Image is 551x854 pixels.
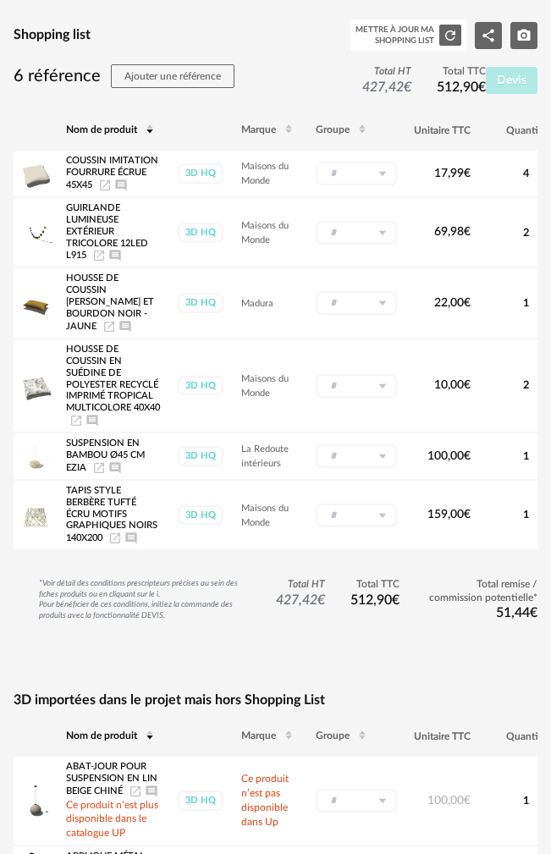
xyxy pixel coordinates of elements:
[14,26,91,44] h4: Shopping list
[504,449,548,463] div: 1
[114,180,128,190] span: Ajouter un commentaire
[464,226,471,238] span: €
[504,794,548,807] div: 1
[66,762,157,796] span: Abat-jour pour suspension en lin beige chiné
[486,67,538,94] button: Devis
[439,25,461,47] button: Refresh icon
[129,785,142,795] a: Launch icon
[66,157,158,190] span: Coussin imitation fourrure écrue 45x45
[14,691,537,709] h4: 3D importées dans le projet mais hors Shopping List
[464,297,471,309] span: €
[316,444,397,468] div: Sélectionner un groupe
[437,65,486,79] span: Total TTC
[437,80,486,94] span: 512,90
[464,509,471,521] span: €
[510,22,537,49] button: Camera icon
[241,374,289,398] span: Maisons du Monde
[66,439,145,473] span: Suspension En Bambou Ø45 Cm Ezia
[464,795,471,807] span: €
[124,533,138,543] span: Ajouter un commentaire
[18,783,53,818] img: Product pack shot
[177,376,224,395] a: 3D HQ
[178,293,223,312] div: 3D HQ
[464,168,471,179] span: €
[504,508,548,521] div: 1
[504,296,548,310] div: 1
[92,463,106,472] a: Launch icon
[276,578,325,592] span: Total HT
[124,71,221,81] span: Ajouter une référence
[392,593,399,607] span: €
[178,505,223,525] div: 3D HQ
[178,376,223,395] div: 3D HQ
[66,344,160,412] span: Housse de coussin en suédine de polyester recyclé imprimé tropical multicolore 40x40
[92,251,106,260] a: Launch icon
[530,606,537,620] span: €
[464,450,471,462] span: €
[178,446,223,466] div: 3D HQ
[475,22,502,49] button: Share Variant icon
[85,416,99,425] span: Ajouter un commentaire
[316,124,350,135] span: Groupe
[18,368,53,404] img: Product pack shot
[241,504,289,527] span: Maisons du Monde
[427,450,471,462] span: 100,00
[241,730,276,741] span: Marque
[241,162,289,185] span: Maisons du Monde
[102,322,116,331] a: Launch icon
[443,30,458,40] span: Refresh icon
[504,167,548,180] div: 4
[316,221,397,245] div: Sélectionner un groupe
[316,730,350,741] span: Groupe
[241,444,289,468] span: La Redoute intérieurs
[427,509,471,521] span: 159,00
[118,322,132,331] span: Ajouter un commentaire
[18,285,53,321] img: Product pack shot
[111,64,234,88] button: Ajouter une référence
[350,578,399,592] span: Total TTC
[464,379,471,391] span: €
[39,578,251,620] div: *Voir détail des conditions prescripteurs précises au sein des fiches produits ou en cliquant sur...
[18,156,53,191] img: Product pack shot
[316,504,397,527] div: Sélectionner un groupe
[66,800,158,839] span: Ce produit n’est plus disponible dans le catalogue UP
[14,64,234,88] h3: 6 référence
[241,299,273,308] span: Madura
[66,203,148,260] span: Guirlande lumineuse extérieur tricolore 12LED L915
[177,446,224,466] a: 3D HQ
[18,498,53,533] img: Product pack shot
[355,25,434,46] div: Mettre à jour ma Shopping List
[108,463,122,472] span: Ajouter un commentaire
[66,274,154,331] span: Housse De Coussin [PERSON_NAME] et bourdon noir - JAUNE
[316,374,397,398] div: Sélectionner un groupe
[66,730,137,741] span: Nom de produit
[316,789,397,813] div: Sélectionner un groupe
[276,593,325,607] span: 427,42
[362,65,411,79] span: Total HT
[404,80,411,94] span: €
[434,226,471,238] span: 69,98
[241,774,289,826] span: Ce produit n’est pas disponible dans Up
[317,593,325,607] span: €
[108,251,122,260] span: Ajouter un commentaire
[98,180,112,190] span: Launch icon
[145,785,158,795] span: Ajouter un commentaire
[316,291,397,315] div: Sélectionner un groupe
[177,505,224,525] a: 3D HQ
[504,378,548,392] div: 2
[18,215,53,251] img: Product pack shot
[178,791,223,810] div: 3D HQ
[497,74,526,86] span: Devis
[108,533,122,543] a: Launch icon
[405,716,479,757] th: Unitaire TTC
[241,124,276,135] span: Marque
[177,293,224,312] a: 3D HQ
[434,297,471,309] span: 22,00
[316,162,397,185] div: Sélectionner un groupe
[177,223,224,242] a: 3D HQ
